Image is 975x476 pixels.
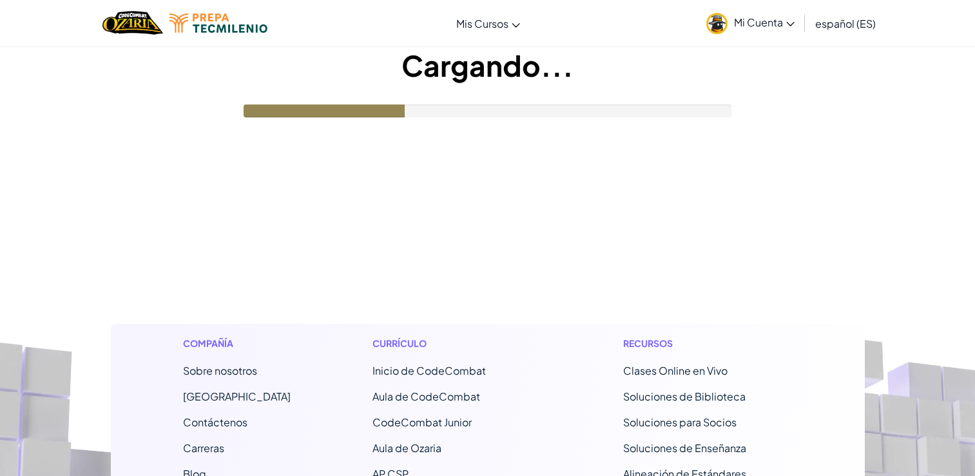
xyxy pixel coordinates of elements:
[623,390,746,403] a: Soluciones de Biblioteca
[623,364,728,377] a: Clases Online en Vivo
[372,390,480,403] a: Aula de CodeCombat
[700,3,801,43] a: Mi Cuenta
[456,17,508,30] span: Mis Cursos
[183,364,257,377] a: Sobre nosotros
[102,10,162,36] a: Ozaria by CodeCombat logo
[623,441,746,455] a: Soluciones de Enseñanza
[372,337,542,350] h1: Currículo
[183,441,224,455] a: Carreras
[372,441,441,455] a: Aula de Ozaria
[623,337,793,350] h1: Recursos
[183,337,291,350] h1: Compañía
[372,364,486,377] span: Inicio de CodeCombat
[183,390,291,403] a: [GEOGRAPHIC_DATA]
[450,6,526,41] a: Mis Cursos
[102,10,162,36] img: Home
[183,415,247,429] span: Contáctenos
[169,14,267,33] img: Tecmilenio logo
[623,415,737,429] a: Soluciones para Socios
[372,415,472,429] a: CodeCombat Junior
[815,17,876,30] span: español (ES)
[809,6,882,41] a: español (ES)
[706,13,728,34] img: avatar
[734,15,795,29] span: Mi Cuenta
